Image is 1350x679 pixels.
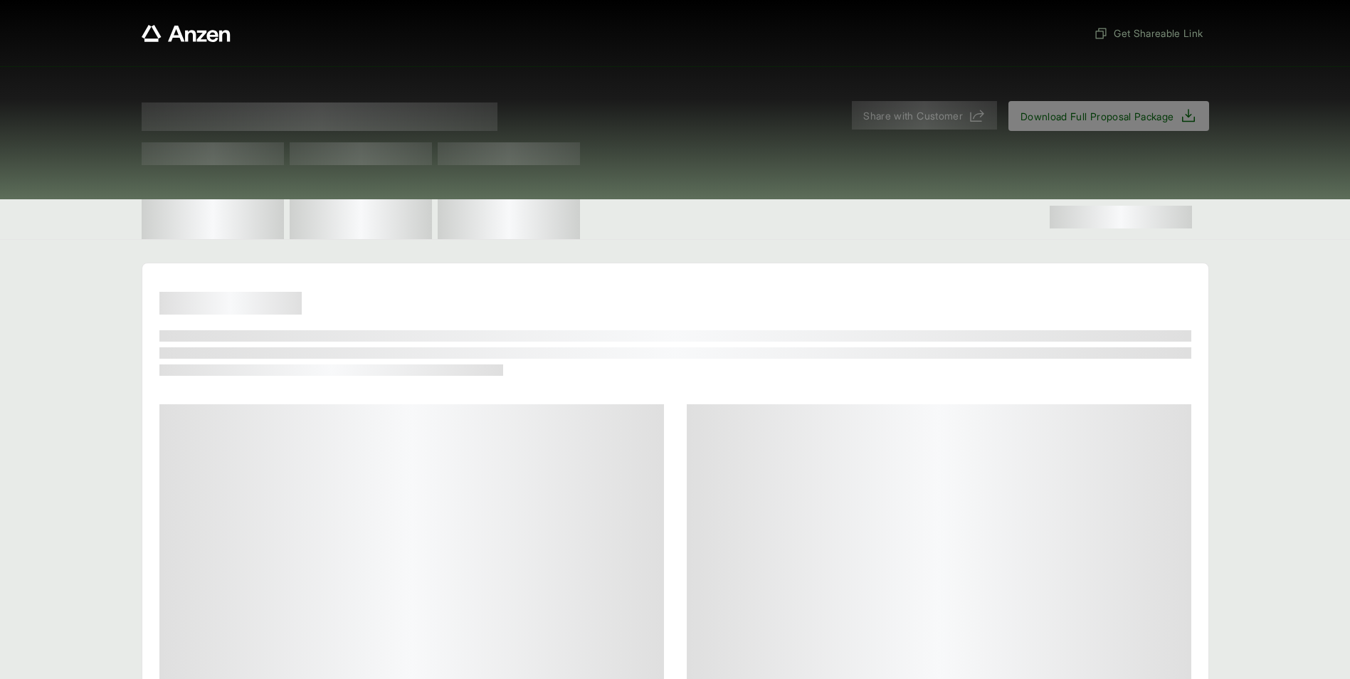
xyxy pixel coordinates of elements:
[438,142,580,165] span: Test
[1094,26,1203,41] span: Get Shareable Link
[1088,20,1208,46] button: Get Shareable Link
[290,142,432,165] span: Test
[142,25,231,42] a: Anzen website
[142,102,497,131] span: Proposal for
[142,142,284,165] span: Test
[863,108,963,123] span: Share with Customer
